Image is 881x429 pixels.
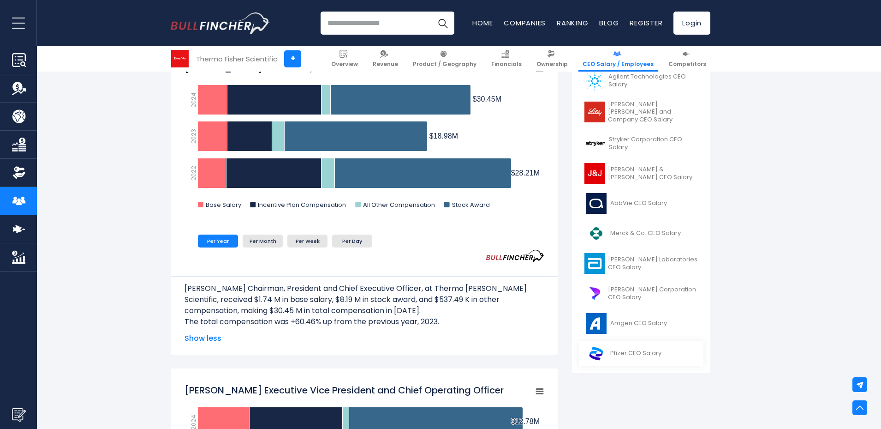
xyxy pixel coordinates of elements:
[189,92,198,108] text: 2024
[610,199,667,207] span: AbbVie CEO Salary
[579,221,703,246] a: Merck & Co. CEO Salary
[189,129,198,144] text: 2023
[584,313,607,334] img: AMGN logo
[599,18,619,28] a: Blog
[579,131,703,156] a: Stryker Corporation CEO Salary
[331,60,358,68] span: Overview
[332,235,372,248] li: Per Day
[369,46,402,72] a: Revenue
[196,54,277,64] div: Thermo Fisher Scientific
[511,169,540,177] tspan: $28.21M
[673,12,710,35] a: Login
[409,46,481,72] a: Product / Geography
[243,235,283,248] li: Per Month
[579,251,703,276] a: [PERSON_NAME] Laboratories CEO Salary
[584,343,607,364] img: PFE logo
[504,18,546,28] a: Companies
[584,283,605,304] img: DHR logo
[610,230,681,237] span: Merck & Co. CEO Salary
[185,384,504,397] tspan: [PERSON_NAME] Executive Vice President and Chief Operating Officer
[536,60,568,68] span: Ownership
[584,71,606,91] img: A logo
[284,50,301,67] a: +
[258,200,346,209] text: Incentive Plan Compensation
[579,161,703,186] a: [PERSON_NAME] & [PERSON_NAME] CEO Salary
[171,12,270,34] a: Go to homepage
[413,60,476,68] span: Product / Geography
[171,50,189,67] img: TMO logo
[608,256,698,272] span: [PERSON_NAME] Laboratories CEO Salary
[584,102,605,122] img: LLY logo
[198,235,238,248] li: Per Year
[491,60,522,68] span: Financials
[12,166,26,180] img: Ownership
[532,46,572,72] a: Ownership
[557,18,588,28] a: Ranking
[578,46,658,72] a: CEO Salary / Employees
[429,132,458,140] tspan: $18.98M
[472,18,493,28] a: Home
[608,101,698,124] span: [PERSON_NAME] [PERSON_NAME] and Company CEO Salary
[630,18,662,28] a: Register
[583,60,654,68] span: CEO Salary / Employees
[584,223,607,244] img: MRK logo
[579,311,703,336] a: Amgen CEO Salary
[171,12,270,34] img: Bullfincher logo
[664,46,710,72] a: Competitors
[608,166,698,181] span: [PERSON_NAME] & [PERSON_NAME] CEO Salary
[185,57,544,218] svg: Marc N. Casper Chairman, President and Chief Executive Officer
[206,200,242,209] text: Base Salary
[579,341,703,366] a: Pfizer CEO Salary
[431,12,454,35] button: Search
[452,200,490,209] text: Stock Award
[327,46,362,72] a: Overview
[189,166,198,181] text: 2022
[610,350,661,357] span: Pfizer CEO Salary
[584,193,607,214] img: ABBV logo
[363,200,435,209] text: All Other Compensation
[579,281,703,306] a: [PERSON_NAME] Corporation CEO Salary
[487,46,526,72] a: Financials
[579,68,703,94] a: Agilent Technologies CEO Salary
[610,320,667,327] span: Amgen CEO Salary
[609,136,698,151] span: Stryker Corporation CEO Salary
[579,98,703,127] a: [PERSON_NAME] [PERSON_NAME] and Company CEO Salary
[608,73,698,89] span: Agilent Technologies CEO Salary
[373,60,398,68] span: Revenue
[584,253,605,274] img: ABT logo
[608,286,698,302] span: [PERSON_NAME] Corporation CEO Salary
[185,283,544,316] p: [PERSON_NAME] Chairman, President and Chief Executive Officer, at Thermo [PERSON_NAME] Scientific...
[668,60,706,68] span: Competitors
[473,95,501,103] tspan: $30.45M
[579,191,703,216] a: AbbVie CEO Salary
[511,417,540,425] tspan: $12.78M
[185,316,544,327] p: The total compensation was +60.46% up from the previous year, 2023.
[584,163,605,184] img: JNJ logo
[185,333,544,344] span: Show less
[287,235,327,248] li: Per Week
[584,133,606,154] img: SYK logo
